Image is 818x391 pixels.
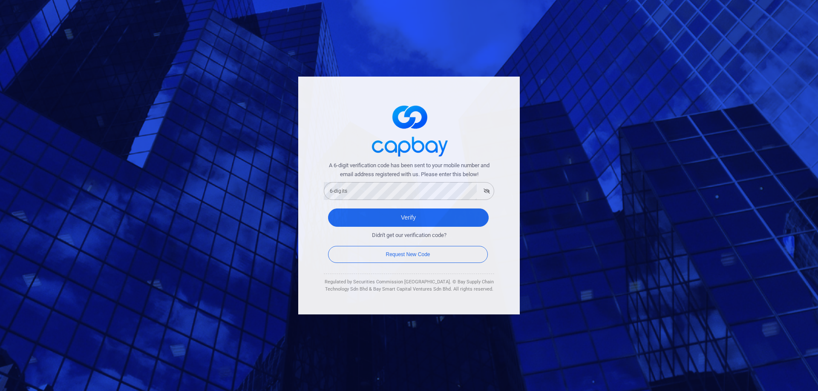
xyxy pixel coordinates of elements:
[372,231,446,240] span: Didn't get our verification code?
[366,98,452,161] img: logo
[328,208,489,227] button: Verify
[324,278,494,293] div: Regulated by Securities Commission [GEOGRAPHIC_DATA]. © Bay Supply Chain Technology Sdn Bhd & Bay...
[328,246,488,263] button: Request New Code
[324,161,494,179] span: A 6-digit verification code has been sent to your mobile number and email address registered with...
